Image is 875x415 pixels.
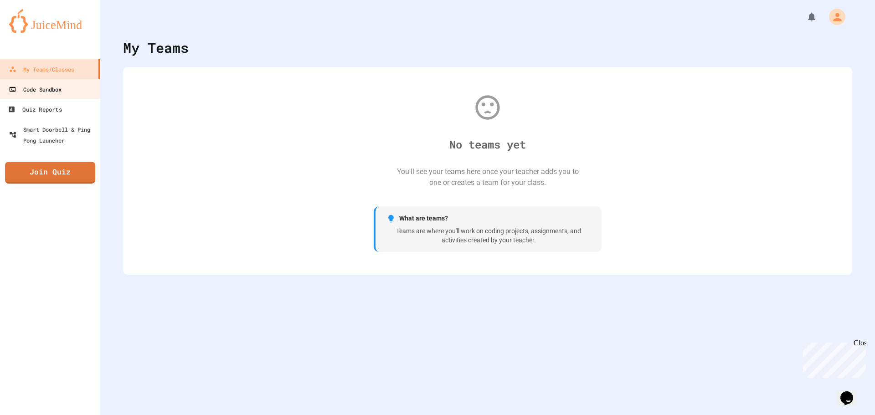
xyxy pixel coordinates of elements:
iframe: chat widget [799,339,866,378]
div: Chat with us now!Close [4,4,63,58]
div: Code Sandbox [9,84,62,95]
div: My Notifications [789,9,819,25]
div: Quiz Reports [8,104,62,115]
div: Smart Doorbell & Ping Pong Launcher [9,124,97,146]
div: My Account [819,6,848,27]
div: Teams are where you'll work on coding projects, assignments, and activities created by your teacher. [386,227,591,245]
img: logo-orange.svg [9,9,91,33]
div: You'll see your teams here once your teacher adds you to one or creates a team for your class. [396,166,579,188]
iframe: chat widget [837,379,866,406]
div: My Teams [123,37,189,58]
span: What are teams? [399,214,448,223]
a: Join Quiz [5,162,95,184]
div: My Teams/Classes [9,64,74,75]
div: No teams yet [449,136,526,153]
